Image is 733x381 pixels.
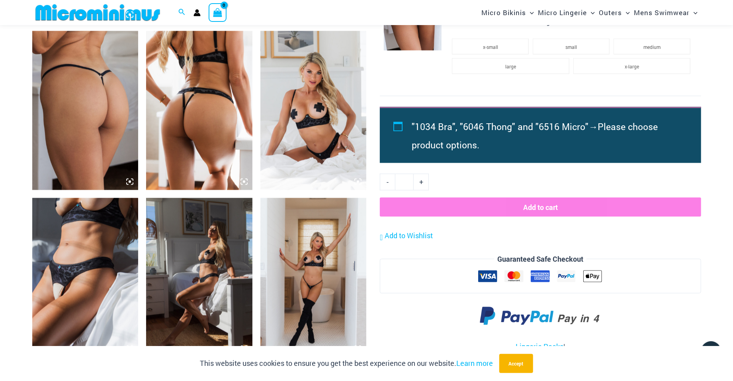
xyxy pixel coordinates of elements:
[479,2,536,23] a: Micro BikinisMenu ToggleMenu Toggle
[538,2,587,23] span: Micro Lingerie
[614,39,690,54] li: medium
[481,2,526,23] span: Micro Bikinis
[146,31,252,190] img: Nights Fall Silver Leopard 1036 Bra 6046 Thong
[380,198,701,217] button: Add to cart
[483,44,498,50] span: x-small
[516,342,563,351] a: Lingerie Packs
[599,2,622,23] span: Outers
[32,31,139,190] img: Nights Fall Silver Leopard 6516 Micro
[478,1,701,24] nav: Site Navigation
[573,58,690,74] li: x-large
[260,198,367,357] img: Nights Fall Silver Leopard 1036 Bra 6516 Micro
[178,8,186,18] a: Search icon link
[452,39,529,54] li: x-small
[643,44,661,50] span: medium
[260,31,367,190] img: Nights Fall Silver Leopard 1036 Bra 6046 Thong
[32,198,139,357] img: Nights Fall Silver Leopard 1036 Bra 6046 Thong
[565,44,577,50] span: small
[209,3,227,21] a: View Shopping Cart, empty
[32,4,163,21] img: MM SHOP LOGO FLAT
[690,2,698,23] span: Menu Toggle
[200,358,493,369] p: This website uses cookies to ensure you get the best experience on our website.
[634,2,690,23] span: Mens Swimwear
[457,358,493,368] a: Learn more
[505,63,516,70] span: large
[146,198,252,357] img: Nights Fall Silver Leopard 1036 Bra 6046 Thong
[499,354,533,373] button: Accept
[414,174,429,190] a: +
[587,2,595,23] span: Menu Toggle
[597,2,632,23] a: OutersMenu ToggleMenu Toggle
[494,253,586,265] legend: Guaranteed Safe Checkout
[380,174,395,190] a: -
[625,63,639,70] span: x-large
[380,341,701,353] p: |
[194,9,201,16] a: Account icon link
[412,121,658,151] span: Please choose product options.
[412,121,589,132] span: "1034 Bra", "6046 Thong" and "6516 Micro"
[452,58,569,74] li: large
[533,39,610,54] li: small
[412,117,683,154] li: →
[526,2,534,23] span: Menu Toggle
[380,230,433,242] a: Add to Wishlist
[622,2,630,23] span: Menu Toggle
[632,2,700,23] a: Mens SwimwearMenu ToggleMenu Toggle
[395,174,414,190] input: Product quantity
[536,2,597,23] a: Micro LingerieMenu ToggleMenu Toggle
[385,231,433,240] span: Add to Wishlist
